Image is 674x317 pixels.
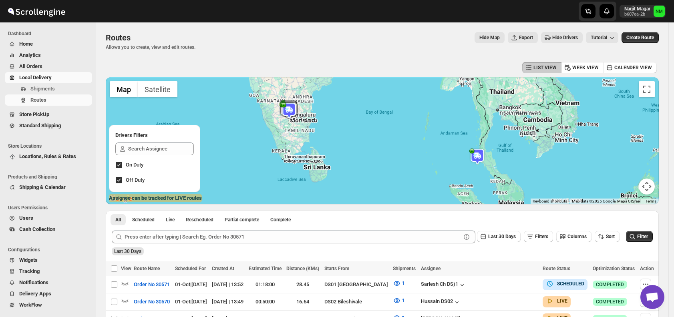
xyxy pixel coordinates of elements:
button: 1 [388,294,409,307]
span: 1 [402,280,404,286]
button: All Orders [5,61,92,72]
img: Google [108,194,134,204]
span: COMPLETED [596,281,624,288]
button: Hussain DS02 [421,298,461,306]
span: Partial complete [225,217,259,223]
button: Sarlesh Ch DS)1 [421,281,466,289]
span: Live [166,217,175,223]
button: Tracking [5,266,92,277]
span: Notifications [19,279,48,285]
button: Toggle fullscreen view [639,81,655,97]
span: Widgets [19,257,38,263]
button: Order No 30571 [129,278,175,291]
span: Local Delivery [19,74,52,80]
button: All routes [111,214,126,225]
span: Complete [270,217,291,223]
span: Last 30 Days [114,249,141,254]
button: LIVE [546,297,567,305]
img: ScrollEngine [6,1,66,21]
span: Filters [535,234,548,239]
button: 1 [388,277,409,290]
span: Routes [30,97,46,103]
span: Configurations [8,247,92,253]
b: SCHEDULED [557,281,584,287]
span: Estimated Time [249,266,282,271]
span: All Orders [19,63,42,69]
button: WEEK VIEW [561,62,604,73]
span: Export [519,34,533,41]
button: Create Route [622,32,659,43]
span: Off Duty [126,177,145,183]
span: Sort [606,234,615,239]
div: DS01 [GEOGRAPHIC_DATA] [324,281,388,289]
span: Scheduled [132,217,155,223]
span: Create Route [626,34,654,41]
span: Filter [637,234,648,239]
button: Keyboard shortcuts [533,199,567,204]
button: LIST VIEW [522,62,561,73]
span: Scheduled For [175,266,206,271]
button: Widgets [5,255,92,266]
span: Dashboard [8,30,92,37]
input: Search Assignee [128,142,194,155]
p: b607ea-2b [624,12,650,17]
span: Rescheduled [186,217,213,223]
button: Filter [626,231,653,242]
div: [DATE] | 13:52 [212,281,243,289]
div: 28.45 [286,281,319,289]
span: View [121,266,131,271]
span: WorkFlow [19,302,42,308]
button: Filters [524,231,553,242]
button: Map action label [475,32,505,43]
span: Shipments [393,266,416,271]
span: 01-Oct | [DATE] [175,299,207,305]
span: Tutorial [591,35,607,41]
button: SCHEDULED [546,280,584,288]
button: User menu [620,5,666,18]
span: Route Name [134,266,160,271]
span: Order No 30570 [134,298,170,306]
span: Hide Drivers [552,34,578,41]
div: 01:18:00 [249,281,282,289]
span: Home [19,41,33,47]
span: Routes [106,33,131,42]
span: Tracking [19,268,40,274]
span: Order No 30571 [134,281,170,289]
span: Optimization Status [593,266,635,271]
span: Store Locations [8,143,92,149]
span: LIST VIEW [533,64,557,71]
button: Columns [556,231,592,242]
button: Notifications [5,277,92,288]
span: Assignee [421,266,441,271]
span: Standard Shipping [19,122,61,128]
span: 01-Oct | [DATE] [175,281,207,287]
span: 1 [402,297,404,303]
span: Last 30 Days [488,234,516,239]
button: Order No 30570 [129,295,175,308]
text: NM [656,9,663,14]
span: Action [640,266,654,271]
a: Open this area in Google Maps (opens a new window) [108,194,134,204]
p: Narjit Magar [624,6,650,12]
span: CALENDER VIEW [614,64,652,71]
span: Analytics [19,52,41,58]
span: Cash Collection [19,226,55,232]
div: [DATE] | 13:49 [212,298,243,306]
button: Map camera controls [639,179,655,195]
input: Press enter after typing | Search Eg. Order No 30571 [125,231,461,243]
b: LIVE [557,298,567,304]
span: Created At [212,266,234,271]
h2: Drivers Filters [115,131,194,139]
span: Products and Shipping [8,174,92,180]
span: Map data ©2025 Google, Mapa GISrael [572,199,640,203]
a: Terms (opens in new tab) [645,199,656,203]
span: Users [19,215,33,221]
span: All [115,217,121,223]
span: On Duty [126,162,143,168]
span: Columns [567,234,587,239]
span: Route Status [543,266,570,271]
button: Routes [5,94,92,106]
button: Delivery Apps [5,288,92,299]
button: Show street map [110,81,138,97]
